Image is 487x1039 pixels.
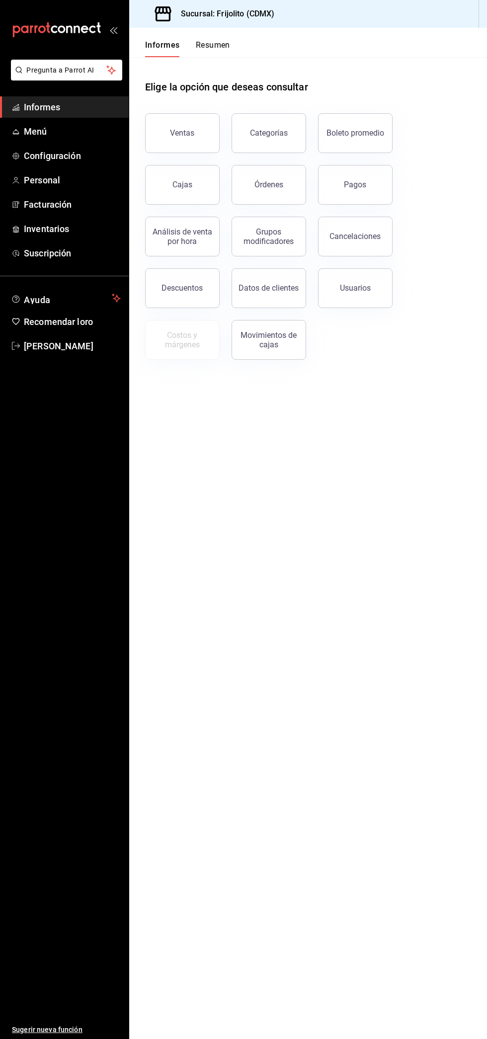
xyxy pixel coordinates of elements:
button: Usuarios [318,268,393,308]
font: Ventas [170,128,195,138]
button: Órdenes [232,165,306,205]
font: Informes [145,40,180,50]
a: Pregunta a Parrot AI [7,72,122,82]
button: Cajas [145,165,220,205]
font: Datos de clientes [239,283,299,293]
div: pestañas de navegación [145,40,230,57]
font: Análisis de venta por hora [153,227,212,246]
font: Suscripción [24,248,71,258]
button: Análisis de venta por hora [145,217,220,256]
button: Contrata inventarios para ver este informe [145,320,220,360]
button: Categorías [232,113,306,153]
font: Boleto promedio [326,128,384,138]
font: Grupos modificadores [244,227,294,246]
font: Órdenes [254,180,283,189]
font: Menú [24,126,47,137]
font: Cancelaciones [330,232,381,241]
font: Sucursal: Frijolito (CDMX) [181,9,274,18]
font: Elige la opción que deseas consultar [145,81,308,93]
font: Resumen [196,40,230,50]
font: Ayuda [24,295,51,305]
font: Configuración [24,151,81,161]
font: Pagos [344,180,367,189]
font: Pregunta a Parrot AI [27,66,94,74]
font: Inventarios [24,224,69,234]
font: Personal [24,175,60,185]
button: Datos de clientes [232,268,306,308]
button: Boleto promedio [318,113,393,153]
button: Movimientos de cajas [232,320,306,360]
font: [PERSON_NAME] [24,341,93,351]
button: abrir_cajón_menú [109,26,117,34]
button: Pregunta a Parrot AI [11,60,122,80]
button: Pagos [318,165,393,205]
font: Usuarios [340,283,371,293]
font: Categorías [250,128,288,138]
font: Costos y márgenes [165,330,200,349]
font: Recomendar loro [24,317,93,327]
font: Facturación [24,199,72,210]
button: Cancelaciones [318,217,393,256]
font: Descuentos [162,283,203,293]
button: Ventas [145,113,220,153]
button: Grupos modificadores [232,217,306,256]
font: Movimientos de cajas [241,330,297,349]
font: Cajas [172,180,192,189]
font: Informes [24,102,60,112]
font: Sugerir nueva función [12,1026,82,1034]
button: Descuentos [145,268,220,308]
